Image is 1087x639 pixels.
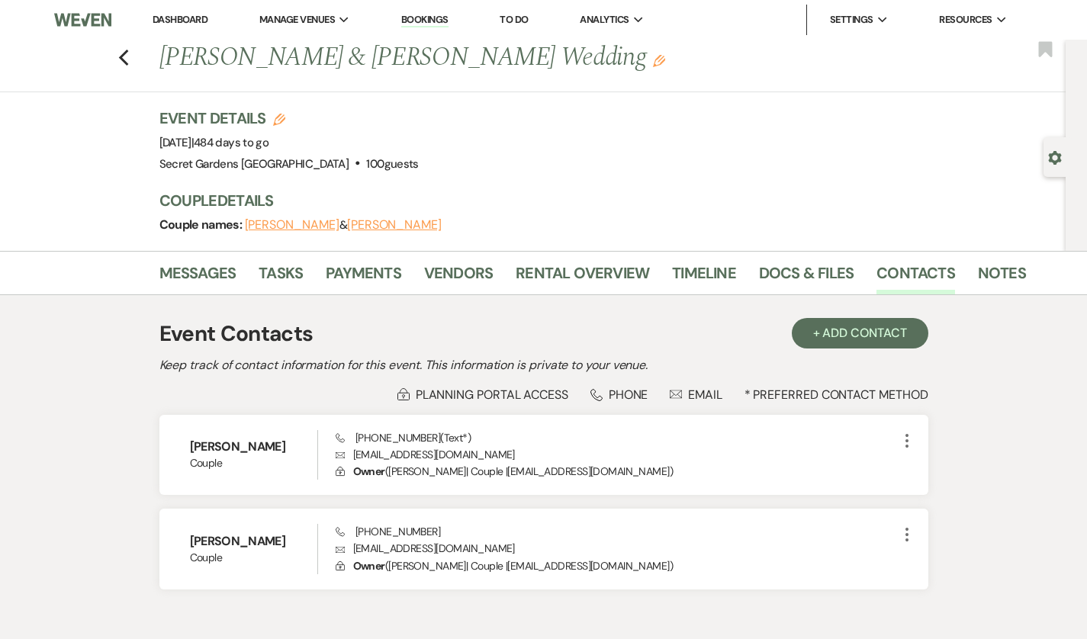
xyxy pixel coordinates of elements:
[190,438,317,455] h6: [PERSON_NAME]
[336,463,898,480] p: ( [PERSON_NAME] | Couple | [EMAIL_ADDRESS][DOMAIN_NAME] )
[153,13,207,26] a: Dashboard
[159,387,928,403] div: * Preferred Contact Method
[1048,149,1062,164] button: Open lead details
[159,261,236,294] a: Messages
[424,261,493,294] a: Vendors
[159,318,314,350] h1: Event Contacts
[830,12,873,27] span: Settings
[336,525,440,538] span: [PHONE_NUMBER]
[759,261,854,294] a: Docs & Files
[245,217,442,233] span: &
[245,219,339,231] button: [PERSON_NAME]
[670,387,722,403] div: Email
[259,12,335,27] span: Manage Venues
[159,156,349,172] span: Secret Gardens [GEOGRAPHIC_DATA]
[159,40,843,76] h1: [PERSON_NAME] & [PERSON_NAME] Wedding
[54,4,111,36] img: Weven Logo
[190,550,317,566] span: Couple
[653,53,665,67] button: Edit
[159,190,1014,211] h3: Couple Details
[672,261,736,294] a: Timeline
[159,356,928,374] h2: Keep track of contact information for this event. This information is private to your venue.
[580,12,629,27] span: Analytics
[159,135,269,150] span: [DATE]
[353,464,385,478] span: Owner
[353,559,385,573] span: Owner
[792,318,928,348] button: + Add Contact
[939,12,992,27] span: Resources
[516,261,649,294] a: Rental Overview
[326,261,401,294] a: Payments
[397,387,568,403] div: Planning Portal Access
[500,13,528,26] a: To Do
[336,557,898,574] p: ( [PERSON_NAME] | Couple | [EMAIL_ADDRESS][DOMAIN_NAME] )
[191,135,269,150] span: |
[978,261,1026,294] a: Notes
[159,108,419,129] h3: Event Details
[401,13,449,27] a: Bookings
[190,455,317,471] span: Couple
[159,217,245,233] span: Couple names:
[347,219,442,231] button: [PERSON_NAME]
[590,387,648,403] div: Phone
[194,135,269,150] span: 484 days to go
[259,261,303,294] a: Tasks
[336,446,898,463] p: [EMAIL_ADDRESS][DOMAIN_NAME]
[190,533,317,550] h6: [PERSON_NAME]
[336,431,471,445] span: [PHONE_NUMBER] (Text*)
[336,540,898,557] p: [EMAIL_ADDRESS][DOMAIN_NAME]
[366,156,418,172] span: 100 guests
[876,261,955,294] a: Contacts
